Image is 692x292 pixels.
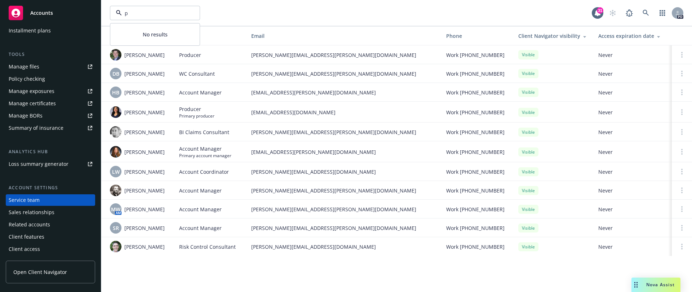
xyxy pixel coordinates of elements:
[251,168,435,176] span: [PERSON_NAME][EMAIL_ADDRESS][DOMAIN_NAME]
[598,89,666,96] span: Never
[631,278,680,292] button: Nova Assist
[251,89,435,96] span: [EMAIL_ADDRESS][PERSON_NAME][DOMAIN_NAME]
[110,185,121,196] img: photo
[646,282,675,288] span: Nova Assist
[251,148,435,156] span: [EMAIL_ADDRESS][PERSON_NAME][DOMAIN_NAME]
[6,231,95,243] a: Client features
[446,224,505,232] span: Work [PHONE_NUMBER]
[598,51,666,59] span: Never
[9,61,39,72] div: Manage files
[598,109,666,116] span: Never
[251,32,435,40] div: Email
[124,70,165,78] span: [PERSON_NAME]
[251,128,435,136] span: [PERSON_NAME][EMAIL_ADDRESS][PERSON_NAME][DOMAIN_NAME]
[179,168,229,176] span: Account Coordinator
[6,219,95,230] a: Related accounts
[518,147,538,156] div: Visible
[6,3,95,23] a: Accounts
[179,243,236,251] span: Risk Control Consultant
[179,105,214,113] span: Producer
[124,128,165,136] span: [PERSON_NAME]
[112,168,120,176] span: LW
[6,207,95,218] a: Sales relationships
[9,194,40,206] div: Service team
[110,49,121,61] img: photo
[622,6,636,20] a: Report a Bug
[639,6,653,20] a: Search
[113,224,119,232] span: SR
[179,145,231,152] span: Account Manager
[446,148,505,156] span: Work [PHONE_NUMBER]
[124,243,165,251] span: [PERSON_NAME]
[6,122,95,134] a: Summary of insurance
[605,6,620,20] a: Start snowing
[446,187,505,194] span: Work [PHONE_NUMBER]
[13,268,67,276] span: Open Client Navigator
[9,25,51,36] div: Installment plans
[598,224,666,232] span: Never
[179,113,214,119] span: Primary producer
[6,243,95,255] a: Client access
[446,70,505,78] span: Work [PHONE_NUMBER]
[518,128,538,137] div: Visible
[251,51,435,59] span: [PERSON_NAME][EMAIL_ADDRESS][PERSON_NAME][DOMAIN_NAME]
[251,205,435,213] span: [PERSON_NAME][EMAIL_ADDRESS][PERSON_NAME][DOMAIN_NAME]
[251,109,435,116] span: [EMAIL_ADDRESS][DOMAIN_NAME]
[446,89,505,96] span: Work [PHONE_NUMBER]
[518,50,538,59] div: Visible
[518,108,538,117] div: Visible
[598,148,666,156] span: Never
[518,186,538,195] div: Visible
[124,148,165,156] span: [PERSON_NAME]
[9,207,54,218] div: Sales relationships
[111,205,120,213] span: MW
[6,85,95,97] a: Manage exposures
[110,146,121,158] img: photo
[6,158,95,170] a: Loss summary generator
[112,70,119,78] span: DB
[6,61,95,72] a: Manage files
[6,110,95,121] a: Manage BORs
[124,51,165,59] span: [PERSON_NAME]
[9,110,43,121] div: Manage BORs
[446,168,505,176] span: Work [PHONE_NUMBER]
[446,32,507,40] div: Phone
[9,243,40,255] div: Client access
[251,70,435,78] span: [PERSON_NAME][EMAIL_ADDRESS][PERSON_NAME][DOMAIN_NAME]
[179,89,222,96] span: Account Manager
[631,278,640,292] div: Drag to move
[179,32,240,40] div: Role
[179,70,215,78] span: WC Consultant
[110,23,200,45] span: No results
[9,231,44,243] div: Client features
[6,184,95,191] div: Account settings
[124,89,165,96] span: [PERSON_NAME]
[124,187,165,194] span: [PERSON_NAME]
[110,126,121,138] img: photo
[598,70,666,78] span: Never
[179,224,222,232] span: Account Manager
[518,69,538,78] div: Visible
[518,167,538,176] div: Visible
[112,89,119,96] span: HB
[598,187,666,194] span: Never
[124,109,165,116] span: [PERSON_NAME]
[518,88,538,97] div: Visible
[251,224,435,232] span: [PERSON_NAME][EMAIL_ADDRESS][PERSON_NAME][DOMAIN_NAME]
[9,158,68,170] div: Loss summary generator
[9,98,56,109] div: Manage certificates
[9,85,54,97] div: Manage exposures
[9,219,50,230] div: Related accounts
[597,7,603,14] div: 31
[9,122,63,134] div: Summary of insurance
[124,168,165,176] span: [PERSON_NAME]
[598,243,666,251] span: Never
[179,128,229,136] span: BI Claims Consultant
[446,205,505,213] span: Work [PHONE_NUMBER]
[251,187,435,194] span: [PERSON_NAME][EMAIL_ADDRESS][PERSON_NAME][DOMAIN_NAME]
[124,224,165,232] span: [PERSON_NAME]
[110,106,121,118] img: photo
[6,194,95,206] a: Service team
[598,205,666,213] span: Never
